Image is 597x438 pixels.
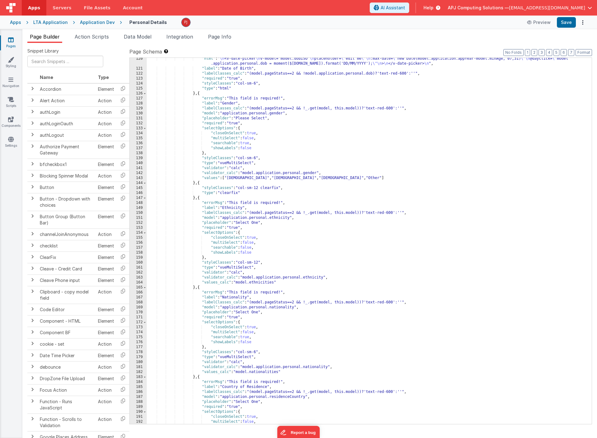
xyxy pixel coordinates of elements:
span: [EMAIL_ADDRESS][DOMAIN_NAME] [509,5,585,11]
div: Application Dev [80,19,115,25]
span: APJ Computing Solutions — [448,5,509,11]
button: 1 [525,49,530,56]
div: 158 [130,250,147,255]
td: Action [95,286,117,304]
td: Accordion [37,83,95,95]
span: Snippet Library [27,48,59,54]
td: Element [95,211,117,228]
div: 170 [130,310,147,315]
div: 126 [130,91,147,96]
td: Blocking Spinner Modal [37,170,95,182]
span: Apps [28,5,40,11]
span: Help [423,5,433,11]
td: Action [95,384,117,396]
td: Action [95,129,117,141]
div: 121 [130,66,147,71]
td: Element [95,83,117,95]
td: ClearFix [37,251,95,263]
span: File Assets [84,5,111,11]
td: Element [95,373,117,384]
div: 133 [130,126,147,131]
td: Focus Action [37,384,95,396]
td: Function - Scrolls to Validation [37,413,95,431]
button: Save [557,17,576,28]
div: 163 [130,275,147,280]
td: Button [37,182,95,193]
div: 187 [130,394,147,399]
div: 151 [130,215,147,220]
button: Preview [523,17,554,27]
div: 172 [130,320,147,325]
div: 135 [130,136,147,141]
td: Action [95,413,117,431]
div: 138 [130,151,147,156]
td: authLogin [37,106,95,118]
div: 120 [130,56,147,66]
div: 161 [130,265,147,270]
td: Element [95,263,117,274]
td: Element [95,251,117,263]
span: Page Builder [30,34,60,40]
div: 173 [130,325,147,330]
div: 127 [130,96,147,101]
div: 129 [130,106,147,111]
div: 183 [130,375,147,380]
div: 132 [130,121,147,126]
div: 150 [130,210,147,215]
div: 149 [130,205,147,210]
span: Data Model [124,34,151,40]
div: 174 [130,330,147,335]
td: Action [95,118,117,129]
div: 146 [130,191,147,196]
div: 180 [130,360,147,365]
div: 176 [130,340,147,345]
button: 2 [531,49,537,56]
td: Action [95,228,117,240]
td: Element [95,327,117,338]
div: 181 [130,365,147,370]
div: 156 [130,240,147,245]
div: 165 [130,285,147,290]
span: Integration [166,34,193,40]
div: 140 [130,161,147,166]
span: AI Assistant [381,5,405,11]
span: Page Schema [129,48,162,55]
div: 164 [130,280,147,285]
td: Authorize Payment Gateway [37,141,95,159]
div: LTA Application [33,19,68,25]
input: Search Snippets ... [27,56,103,67]
div: 167 [130,295,147,300]
td: Element [95,159,117,170]
div: 130 [130,111,147,116]
div: 166 [130,290,147,295]
button: 7 [568,49,574,56]
div: 139 [130,156,147,161]
span: Name [40,75,53,80]
td: cookie - set [37,338,95,350]
td: Action [95,396,117,413]
span: Type [98,75,109,80]
button: 5 [553,49,559,56]
div: 124 [130,81,147,86]
td: Clipboard - copy model field [37,286,95,304]
td: Action [95,95,117,106]
div: 134 [130,131,147,136]
div: 186 [130,390,147,394]
div: 190 [130,409,147,414]
div: 191 [130,414,147,419]
div: 169 [130,305,147,310]
td: Component BF [37,327,95,338]
td: Function - Runs JavaScript [37,396,95,413]
td: checklist [37,240,95,251]
div: 159 [130,255,147,260]
td: Element [95,182,117,193]
div: 142 [130,171,147,176]
div: 179 [130,355,147,360]
button: AI Assistant [370,2,409,13]
td: Cleave Phone input [37,274,95,286]
td: authLoginOauth [37,118,95,129]
td: Code Editor [37,304,95,315]
span: Action Scripts [75,34,109,40]
td: Component - HTML [37,315,95,327]
button: 4 [546,49,552,56]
